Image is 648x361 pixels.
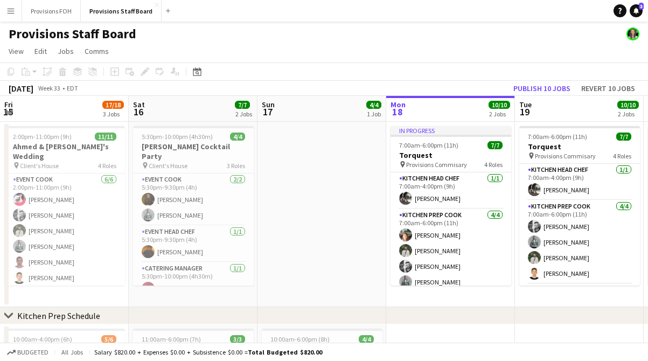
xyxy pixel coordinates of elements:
[519,200,640,284] app-card-role: Kitchen Prep Cook4/47:00am-6:00pm (11h)[PERSON_NAME][PERSON_NAME][PERSON_NAME][PERSON_NAME]
[519,164,640,200] app-card-role: Kitchen Head Chef1/17:00am-4:00pm (9h)[PERSON_NAME]
[36,84,62,92] span: Week 33
[3,106,13,118] span: 15
[366,101,381,109] span: 4/4
[133,226,254,262] app-card-role: Event Head Chef1/15:30pm-9:30pm (4h)[PERSON_NAME]
[391,100,406,109] span: Mon
[230,133,245,141] span: 4/4
[519,100,532,109] span: Tue
[98,162,116,170] span: 4 Roles
[626,27,639,40] app-user-avatar: Giannina Fazzari
[528,133,587,141] span: 7:00am-6:00pm (11h)
[489,101,510,109] span: 10/10
[94,348,322,356] div: Salary $820.00 + Expenses $0.00 + Subsistence $0.00 =
[262,100,275,109] span: Sun
[248,348,322,356] span: Total Budgeted $820.00
[20,162,59,170] span: Client's House
[391,126,511,135] div: In progress
[101,335,116,343] span: 5/6
[80,44,113,58] a: Comms
[235,101,250,109] span: 7/7
[270,335,330,343] span: 10:00am-6:00pm (8h)
[95,133,116,141] span: 11/11
[518,106,532,118] span: 19
[639,3,644,10] span: 3
[17,349,48,356] span: Budgeted
[142,133,213,141] span: 5:30pm-10:00pm (4h30m)
[103,110,123,118] div: 3 Jobs
[17,310,100,321] div: Kitchen Prep Schedule
[519,142,640,151] h3: Torquest
[81,1,162,22] button: Provisions Staff Board
[367,110,381,118] div: 1 Job
[67,84,78,92] div: EDT
[509,81,575,95] button: Publish 10 jobs
[9,26,136,42] h1: Provisions Staff Board
[9,46,24,56] span: View
[133,142,254,161] h3: [PERSON_NAME] Cocktail Party
[4,44,28,58] a: View
[13,335,72,343] span: 10:00am-4:00pm (6h)
[391,150,511,160] h3: Torquest
[399,141,458,149] span: 7:00am-6:00pm (11h)
[391,209,511,293] app-card-role: Kitchen Prep Cook4/47:00am-6:00pm (11h)[PERSON_NAME][PERSON_NAME][PERSON_NAME][PERSON_NAME]
[489,110,510,118] div: 2 Jobs
[4,126,125,286] app-job-card: 2:00pm-11:00pm (9h)11/11Ahmed & [PERSON_NAME]'s Wedding Client's House4 RolesEvent Cook6/62:00pm-...
[133,262,254,299] app-card-role: Catering Manager1/15:30pm-10:00pm (4h30m)[PERSON_NAME]
[85,46,109,56] span: Comms
[34,46,47,56] span: Edit
[133,173,254,226] app-card-role: Event Cook2/25:30pm-9:30pm (4h)[PERSON_NAME][PERSON_NAME]
[53,44,78,58] a: Jobs
[58,46,74,56] span: Jobs
[260,106,275,118] span: 17
[391,126,511,286] app-job-card: In progress7:00am-6:00pm (11h)7/7Torquest Provisions Commisary4 RolesKitchen Head Chef1/17:00am-4...
[22,1,81,22] button: Provisions FOH
[613,152,631,160] span: 4 Roles
[227,162,245,170] span: 3 Roles
[102,101,124,109] span: 17/18
[5,346,50,358] button: Budgeted
[149,162,187,170] span: Client's House
[9,83,33,94] div: [DATE]
[577,81,639,95] button: Revert 10 jobs
[391,172,511,209] app-card-role: Kitchen Head Chef1/17:00am-4:00pm (9h)[PERSON_NAME]
[519,126,640,286] app-job-card: 7:00am-6:00pm (11h)7/7Torquest Provisions Commisary4 RolesKitchen Head Chef1/17:00am-4:00pm (9h)[...
[630,4,643,17] a: 3
[30,44,51,58] a: Edit
[131,106,145,118] span: 16
[4,100,13,109] span: Fri
[4,173,125,288] app-card-role: Event Cook6/62:00pm-11:00pm (9h)[PERSON_NAME][PERSON_NAME][PERSON_NAME][PERSON_NAME][PERSON_NAME]...
[616,133,631,141] span: 7/7
[142,335,201,343] span: 11:00am-6:00pm (7h)
[13,133,72,141] span: 2:00pm-11:00pm (9h)
[484,161,503,169] span: 4 Roles
[389,106,406,118] span: 18
[617,101,639,109] span: 10/10
[618,110,638,118] div: 2 Jobs
[359,335,374,343] span: 4/4
[235,110,252,118] div: 2 Jobs
[133,100,145,109] span: Sat
[535,152,596,160] span: Provisions Commisary
[487,141,503,149] span: 7/7
[59,348,85,356] span: All jobs
[230,335,245,343] span: 3/3
[133,126,254,286] app-job-card: 5:30pm-10:00pm (4h30m)4/4[PERSON_NAME] Cocktail Party Client's House3 RolesEvent Cook2/25:30pm-9:...
[406,161,467,169] span: Provisions Commisary
[4,142,125,161] h3: Ahmed & [PERSON_NAME]'s Wedding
